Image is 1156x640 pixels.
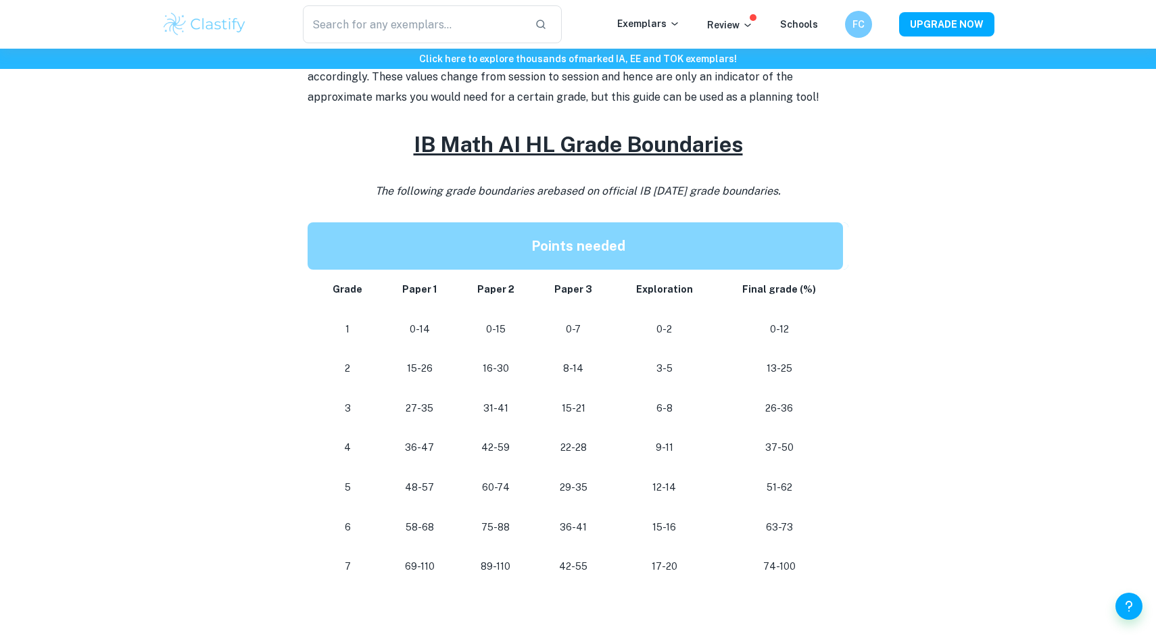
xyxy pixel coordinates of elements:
img: Clastify logo [162,11,247,38]
p: 16-30 [468,360,523,378]
p: 3-5 [623,360,705,378]
button: UPGRADE NOW [899,12,994,36]
strong: Final grade (%) [742,284,816,295]
p: 63-73 [727,518,832,537]
p: 13-25 [727,360,832,378]
p: 15-21 [546,399,602,418]
p: 3 [324,399,372,418]
p: 1 [324,320,372,339]
strong: Paper 2 [477,284,514,295]
p: 6-8 [623,399,705,418]
p: 0-2 [623,320,705,339]
p: 26-36 [727,399,832,418]
p: 51-62 [727,478,832,497]
i: The following grade boundaries are [375,184,781,197]
p: 0-7 [546,320,602,339]
button: Help and Feedback [1115,593,1142,620]
p: 37-50 [727,439,832,457]
p: 36-41 [546,518,602,537]
p: 22-28 [546,439,602,457]
strong: Paper 3 [554,284,592,295]
strong: Grade [333,284,362,295]
p: Exemplars [617,16,680,31]
p: 7 [324,558,372,576]
p: 27-35 [393,399,447,418]
p: 2 [324,360,372,378]
input: Search for any exemplars... [303,5,524,43]
p: 17-20 [623,558,705,576]
p: 75-88 [468,518,523,537]
strong: Points needed [531,238,625,254]
p: 69-110 [393,558,447,576]
p: 36-47 [393,439,447,457]
a: Schools [780,19,818,30]
p: 0-12 [727,320,832,339]
p: 9-11 [623,439,705,457]
p: 48-57 [393,478,447,497]
p: 42-59 [468,439,523,457]
p: 31-41 [468,399,523,418]
strong: Exploration [636,284,693,295]
p: 15-16 [623,518,705,537]
p: 42-55 [546,558,602,576]
strong: Paper 1 [402,284,437,295]
p: 0-14 [393,320,447,339]
p: 0-15 [468,320,523,339]
p: 12-14 [623,478,705,497]
p: 58-68 [393,518,447,537]
h6: Click here to explore thousands of marked IA, EE and TOK exemplars ! [3,51,1153,66]
p: 5 [324,478,372,497]
button: FC [845,11,872,38]
span: based on official IB [DATE] grade boundaries. [553,184,781,197]
p: 29-35 [546,478,602,497]
p: 4 [324,439,372,457]
p: 89-110 [468,558,523,576]
u: IB Math AI HL Grade Boundaries [414,132,743,157]
h6: FC [851,17,867,32]
p: 8-14 [546,360,602,378]
p: 15-26 [393,360,447,378]
p: 60-74 [468,478,523,497]
p: Review [707,18,753,32]
p: 74-100 [727,558,832,576]
p: 6 [324,518,372,537]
